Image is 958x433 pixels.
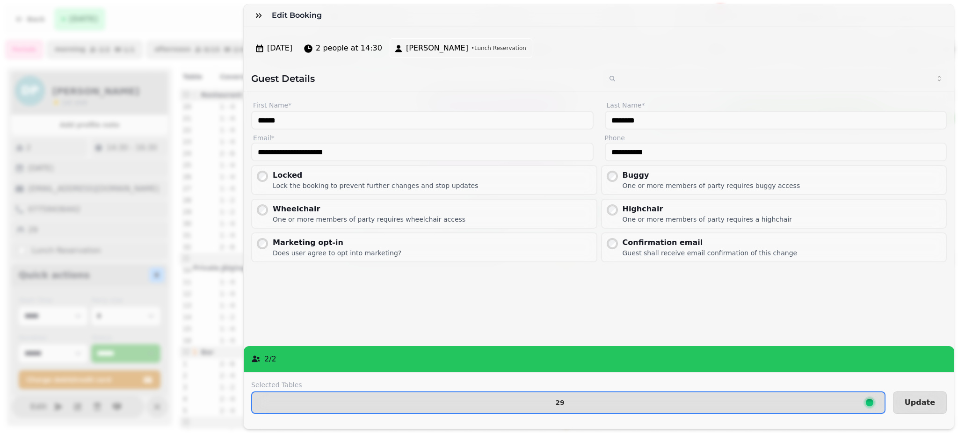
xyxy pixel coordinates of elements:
[623,248,798,258] div: Guest shall receive email confirmation of this change
[251,380,885,390] label: Selected Tables
[273,215,465,224] div: One or more members of party requires wheelchair access
[605,133,947,143] label: Phone
[251,391,885,414] button: 29
[555,399,564,406] p: 29
[893,391,947,414] button: Update
[623,215,792,224] div: One or more members of party requires a highchair
[623,237,798,248] div: Confirmation email
[273,248,401,258] div: Does user agree to opt into marketing?
[251,133,594,143] label: Email*
[406,43,468,54] span: [PERSON_NAME]
[251,100,594,111] label: First Name*
[273,181,478,190] div: Lock the booking to prevent further changes and stop updates
[273,170,478,181] div: Locked
[267,43,292,54] span: [DATE]
[623,170,800,181] div: Buggy
[272,10,326,21] h3: Edit Booking
[623,203,792,215] div: Highchair
[623,181,800,190] div: One or more members of party requires buggy access
[605,100,947,111] label: Last Name*
[264,354,276,365] p: 2 / 2
[905,399,935,406] span: Update
[273,237,401,248] div: Marketing opt-in
[471,44,526,52] span: • Lunch Reservation
[251,72,595,85] h2: Guest Details
[316,43,382,54] span: 2 people at 14:30
[273,203,465,215] div: Wheelchair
